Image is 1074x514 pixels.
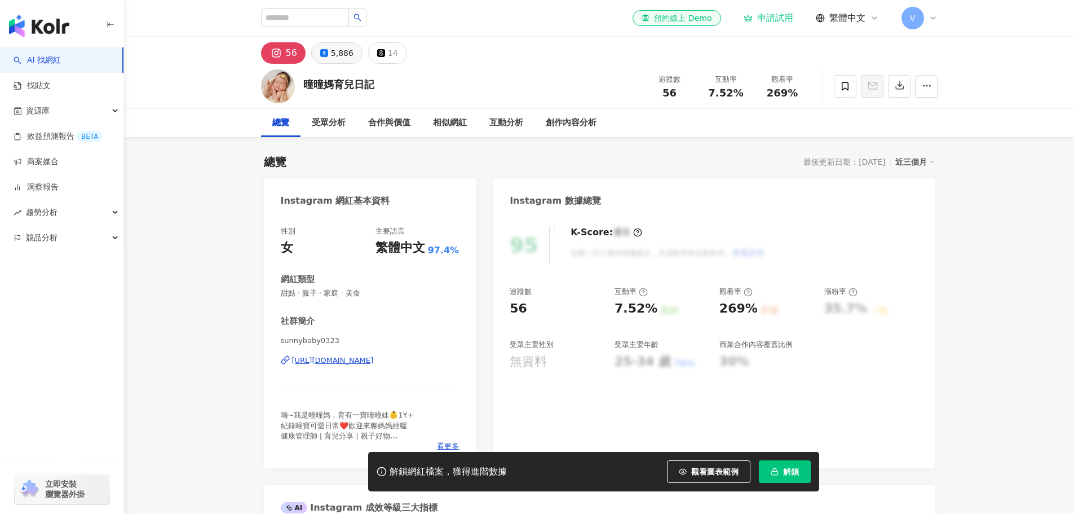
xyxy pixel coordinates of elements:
button: 14 [368,42,407,64]
div: 互動率 [615,287,648,297]
div: 性別 [281,226,295,236]
span: 7.52% [708,87,743,99]
span: V [910,12,916,24]
div: 女 [281,239,293,257]
span: 56 [662,87,677,99]
span: 立即安裝 瀏覽器外掛 [45,479,85,499]
span: search [353,14,361,21]
div: 近三個月 [895,155,935,169]
img: logo [9,15,69,37]
span: 趨勢分析 [26,200,58,225]
span: 解鎖 [783,467,799,476]
a: 找貼文 [14,80,51,91]
div: 5,886 [331,45,353,61]
a: 效益預測報告BETA [14,131,103,142]
div: 主要語言 [375,226,405,236]
span: 97.4% [428,244,459,257]
span: rise [14,209,21,217]
div: Instagram 網紅基本資料 [281,195,390,207]
div: 無資料 [510,353,547,371]
div: Instagram 數據總覽 [510,195,601,207]
div: 預約線上 Demo [642,12,711,24]
div: 總覽 [272,116,289,130]
div: 互動率 [705,74,748,85]
div: 網紅類型 [281,274,315,285]
div: 合作與價值 [368,116,410,130]
img: chrome extension [18,480,40,498]
div: 觀看率 [761,74,804,85]
div: 創作內容分析 [546,116,596,130]
button: 56 [261,42,306,64]
a: chrome extension立即安裝 瀏覽器外掛 [15,474,109,504]
div: 商業合作內容覆蓋比例 [719,340,793,350]
div: AI [281,502,308,513]
div: 最後更新日期：[DATE] [803,157,885,166]
a: 商案媒合 [14,156,59,168]
div: 7.52% [615,300,657,318]
span: 競品分析 [26,225,58,251]
div: 追蹤數 [510,287,532,297]
span: 資源庫 [26,98,50,124]
a: 預約線上 Demo [633,10,721,26]
div: 社群簡介 [281,315,315,327]
span: 甜點 · 親子 · 家庭 · 美食 [281,288,459,298]
div: 受眾主要年齡 [615,340,658,350]
div: K-Score : [571,226,642,239]
div: 解鎖網紅檔案，獲得進階數據 [390,466,507,478]
span: sunnybaby0323 [281,336,459,346]
div: 漲粉率 [824,287,858,297]
div: 互動分析 [489,116,523,130]
div: 繁體中文 [375,239,425,257]
button: 5,886 [311,42,363,64]
span: 看更多 [437,441,459,451]
div: 269% [719,300,758,318]
span: 繁體中文 [829,12,865,24]
div: 總覽 [264,154,286,170]
span: 嗨~我是曈曈媽，育有一寶曈曈妹👶1Y+ 紀錄曈寶可愛日常❤️歡迎來聊媽媽經喔 健康管理師 | 育兒分享 | 親子好物 曈寶FB粉專 : [URL][DOMAIN_NAME] 合作私訊或信箱喔~ [281,411,414,460]
button: 解鎖 [759,460,811,483]
span: 269% [767,87,798,99]
a: [URL][DOMAIN_NAME] [281,355,459,366]
span: 觀看圖表範例 [691,467,739,476]
div: 觀看率 [719,287,753,297]
div: 受眾分析 [312,116,346,130]
div: 追蹤數 [648,74,691,85]
a: 洞察報告 [14,182,59,193]
div: 相似網紅 [433,116,467,130]
div: 受眾主要性別 [510,340,554,350]
a: 申請試用 [744,12,793,24]
a: searchAI 找網紅 [14,55,61,66]
img: KOL Avatar [261,69,295,103]
div: 56 [510,300,527,318]
div: Instagram 成效等級三大指標 [281,502,437,514]
button: 觀看圖表範例 [667,460,750,483]
div: 56 [286,45,297,61]
div: [URL][DOMAIN_NAME] [292,355,374,366]
div: 曈曈媽育兒日記 [303,77,374,91]
div: 14 [388,45,398,61]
